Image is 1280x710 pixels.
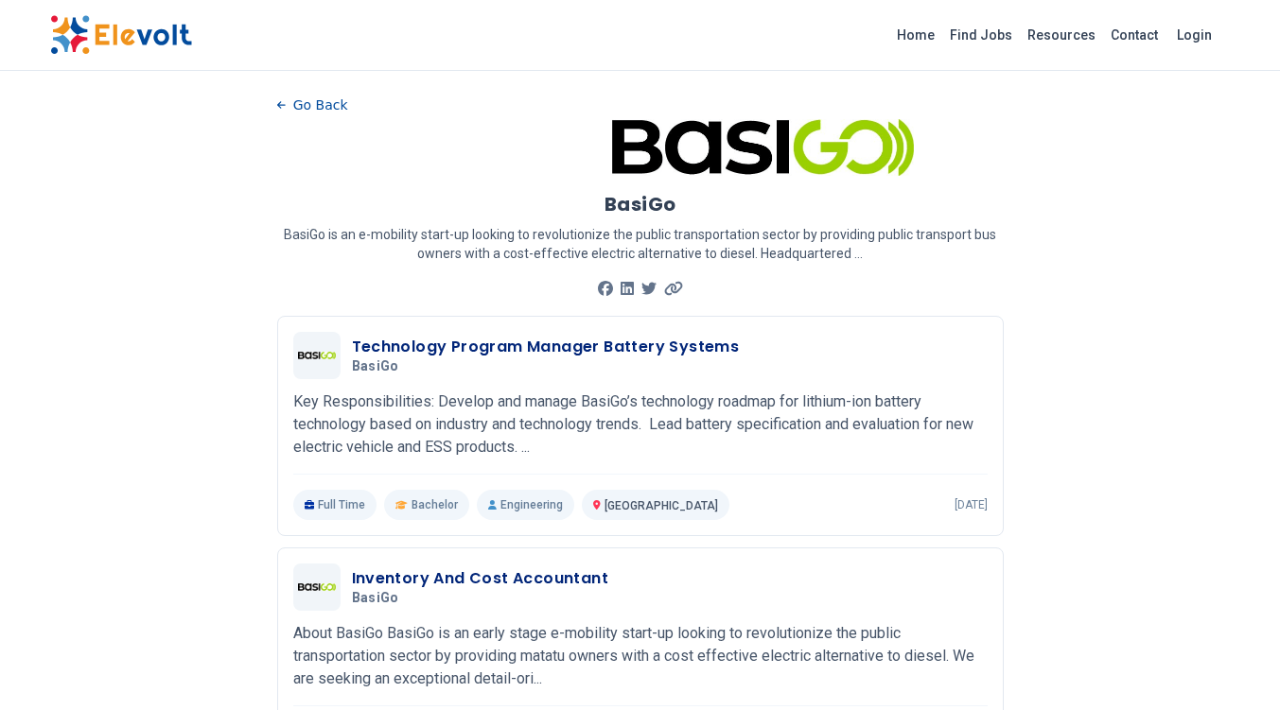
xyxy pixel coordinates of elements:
[605,191,676,217] h1: BasiGo
[1103,20,1166,50] a: Contact
[352,336,740,358] h3: Technology Program Manager Battery Systems
[352,590,399,607] span: BasiGo
[352,567,609,590] h3: Inventory And Cost Accountant
[293,332,988,520] a: BasiGoTechnology Program Manager Battery SystemsBasiGoKey Responsibilities: Develop and manage Ba...
[277,91,348,119] button: Go Back
[277,225,1004,263] p: BasiGo is an e-mobility start-up looking to revolutionize the public transportation sector by pro...
[1020,20,1103,50] a: Resources
[1166,16,1223,54] a: Login
[477,490,574,520] p: Engineering
[612,119,914,176] img: BasiGo
[50,15,192,55] img: Elevolt
[942,20,1020,50] a: Find Jobs
[605,499,718,512] span: [GEOGRAPHIC_DATA]
[293,622,988,690] p: About BasiGo BasiGo is an early stage e-mobility start-up looking to revolutionize the public tra...
[293,490,377,520] p: Full Time
[293,390,988,459] p: Key Responsibilities: Develop and manage BasiGo’s technology roadmap for lithium-ion battery tech...
[412,497,458,512] span: Bachelor
[955,497,988,512] p: [DATE]
[298,583,336,591] img: BasiGo
[298,352,336,359] img: BasiGo
[889,20,942,50] a: Home
[352,358,399,375] span: BasiGo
